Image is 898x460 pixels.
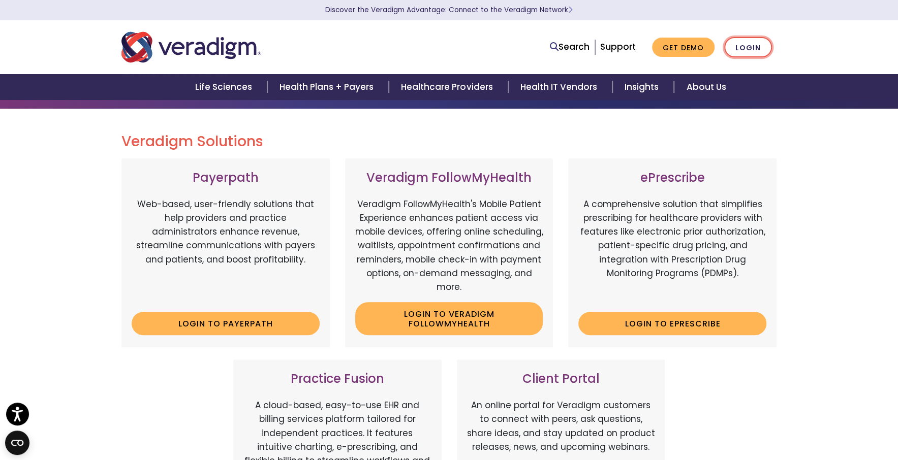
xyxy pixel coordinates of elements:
[355,302,543,335] a: Login to Veradigm FollowMyHealth
[600,41,636,53] a: Support
[674,74,738,100] a: About Us
[703,387,886,448] iframe: Drift Chat Widget
[578,171,766,185] h3: ePrescribe
[325,5,573,15] a: Discover the Veradigm Advantage: Connect to the Veradigm NetworkLearn More
[568,5,573,15] span: Learn More
[355,198,543,294] p: Veradigm FollowMyHealth's Mobile Patient Experience enhances patient access via mobile devices, o...
[132,171,320,185] h3: Payerpath
[132,198,320,304] p: Web-based, user-friendly solutions that help providers and practice administrators enhance revenu...
[612,74,674,100] a: Insights
[121,30,261,64] img: Veradigm logo
[243,372,431,386] h3: Practice Fusion
[508,74,612,100] a: Health IT Vendors
[550,40,590,54] a: Search
[652,38,715,57] a: Get Demo
[132,312,320,335] a: Login to Payerpath
[355,171,543,185] h3: Veradigm FollowMyHealth
[267,74,389,100] a: Health Plans + Payers
[467,372,655,386] h3: Client Portal
[389,74,508,100] a: Healthcare Providers
[578,312,766,335] a: Login to ePrescribe
[183,74,267,100] a: Life Sciences
[121,133,777,150] h2: Veradigm Solutions
[724,37,772,58] a: Login
[578,198,766,304] p: A comprehensive solution that simplifies prescribing for healthcare providers with features like ...
[5,431,29,455] button: Open CMP widget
